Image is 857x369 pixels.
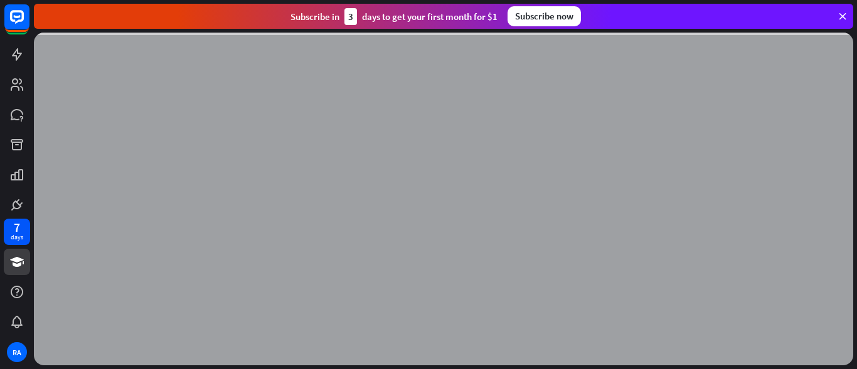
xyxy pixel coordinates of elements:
div: 7 [14,222,20,233]
div: RA [7,342,27,362]
div: Subscribe now [508,6,581,26]
a: 7 days [4,219,30,245]
div: 3 [344,8,357,25]
div: days [11,233,23,242]
div: Subscribe in days to get your first month for $1 [290,8,498,25]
